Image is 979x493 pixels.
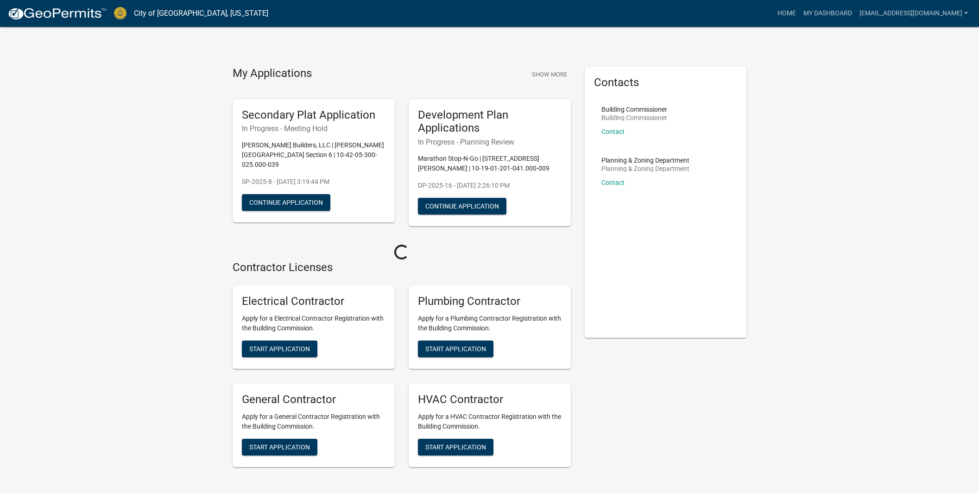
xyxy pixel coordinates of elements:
[242,314,385,333] p: Apply for a Electrical Contractor Registration with the Building Commission.
[242,194,330,211] button: Continue Application
[418,138,562,146] h6: In Progress - Planning Review
[242,124,385,133] h6: In Progress - Meeting Hold
[233,67,312,81] h4: My Applications
[425,345,486,352] span: Start Application
[134,6,268,21] a: City of [GEOGRAPHIC_DATA], [US_STATE]
[800,5,856,22] a: My Dashboard
[242,341,317,357] button: Start Application
[242,295,385,308] h5: Electrical Contractor
[594,76,738,89] h5: Contacts
[601,114,667,121] p: Building Commissioner
[249,345,310,352] span: Start Application
[601,106,667,113] p: Building Commissioner
[242,140,385,170] p: [PERSON_NAME] Builders, LLC | [PERSON_NAME][GEOGRAPHIC_DATA] Section 6 | 10-42-05-300-025.000-039
[418,341,493,357] button: Start Application
[249,443,310,450] span: Start Application
[425,443,486,450] span: Start Application
[856,5,972,22] a: [EMAIL_ADDRESS][DOMAIN_NAME]
[114,7,126,19] img: City of Jeffersonville, Indiana
[418,412,562,431] p: Apply for a HVAC Contractor Registration with the Building Commission.
[601,165,689,172] p: Planning & Zoning Department
[242,393,385,406] h5: General Contractor
[242,177,385,187] p: SP-2025-8 - [DATE] 3:19:44 PM
[418,295,562,308] h5: Plumbing Contractor
[601,179,625,186] a: Contact
[418,314,562,333] p: Apply for a Plumbing Contractor Registration with the Building Commission.
[242,439,317,455] button: Start Application
[418,108,562,135] h5: Development Plan Applications
[418,393,562,406] h5: HVAC Contractor
[601,157,689,164] p: Planning & Zoning Department
[242,412,385,431] p: Apply for a General Contractor Registration with the Building Commission.
[418,198,506,215] button: Continue Application
[418,181,562,190] p: DP-2025-16 - [DATE] 2:26:10 PM
[242,108,385,122] h5: Secondary Plat Application
[418,154,562,173] p: Marathon Stop-N-Go | [STREET_ADDRESS][PERSON_NAME] | 10-19-01-201-041.000-009
[528,67,571,82] button: Show More
[774,5,800,22] a: Home
[418,439,493,455] button: Start Application
[233,261,571,274] h4: Contractor Licenses
[601,128,625,135] a: Contact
